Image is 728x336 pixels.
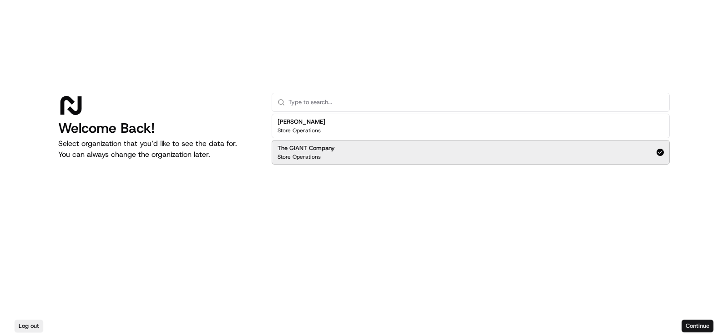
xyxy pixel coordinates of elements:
p: Store Operations [278,127,321,134]
h2: [PERSON_NAME] [278,118,325,126]
p: Select organization that you’d like to see the data for. You can always change the organization l... [58,138,257,160]
p: Store Operations [278,153,321,160]
div: Suggestions [272,112,670,166]
button: Log out [15,320,43,332]
input: Type to search... [288,93,664,111]
h1: Welcome Back! [58,120,257,136]
h2: The GIANT Company [278,144,335,152]
button: Continue [682,320,713,332]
